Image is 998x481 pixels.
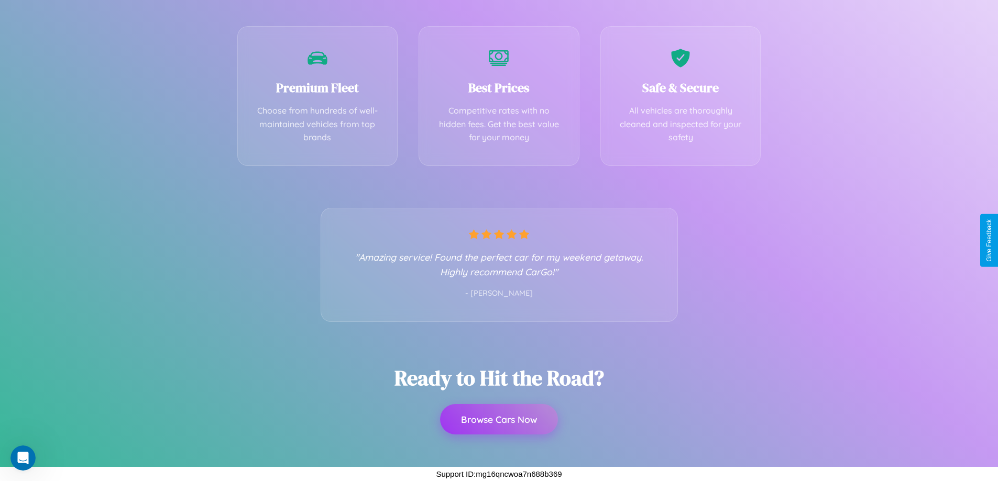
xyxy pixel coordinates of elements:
[435,79,563,96] h3: Best Prices
[436,467,562,481] p: Support ID: mg16qncwoa7n688b369
[254,104,382,144] p: Choose from hundreds of well-maintained vehicles from top brands
[985,219,993,262] div: Give Feedback
[617,79,745,96] h3: Safe & Secure
[435,104,563,144] p: Competitive rates with no hidden fees. Get the best value for your money
[342,287,656,300] p: - [PERSON_NAME]
[394,364,604,392] h2: Ready to Hit the Road?
[440,404,558,434] button: Browse Cars Now
[10,445,36,471] iframe: Intercom live chat
[342,250,656,279] p: "Amazing service! Found the perfect car for my weekend getaway. Highly recommend CarGo!"
[254,79,382,96] h3: Premium Fleet
[617,104,745,144] p: All vehicles are thoroughly cleaned and inspected for your safety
